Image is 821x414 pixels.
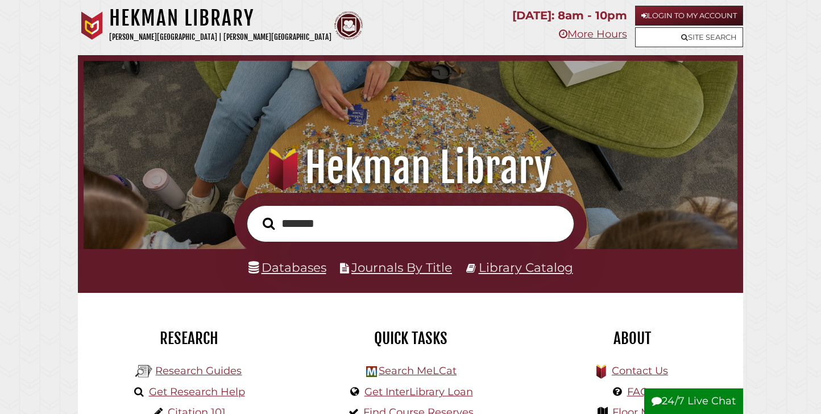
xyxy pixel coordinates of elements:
[248,260,326,275] a: Databases
[364,386,473,398] a: Get InterLibrary Loan
[351,260,452,275] a: Journals By Title
[96,143,725,193] h1: Hekman Library
[334,11,363,40] img: Calvin Theological Seminary
[635,6,743,26] a: Login to My Account
[366,366,377,377] img: Hekman Library Logo
[109,6,331,31] h1: Hekman Library
[86,329,291,348] h2: Research
[530,329,735,348] h2: About
[149,386,245,398] a: Get Research Help
[627,386,654,398] a: FAQs
[479,260,573,275] a: Library Catalog
[155,365,242,377] a: Research Guides
[257,214,280,233] button: Search
[109,31,331,44] p: [PERSON_NAME][GEOGRAPHIC_DATA] | [PERSON_NAME][GEOGRAPHIC_DATA]
[612,365,668,377] a: Contact Us
[379,365,457,377] a: Search MeLCat
[635,27,743,47] a: Site Search
[78,11,106,40] img: Calvin University
[263,217,275,230] i: Search
[135,363,152,380] img: Hekman Library Logo
[308,329,513,348] h2: Quick Tasks
[559,28,627,40] a: More Hours
[512,6,627,26] p: [DATE]: 8am - 10pm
